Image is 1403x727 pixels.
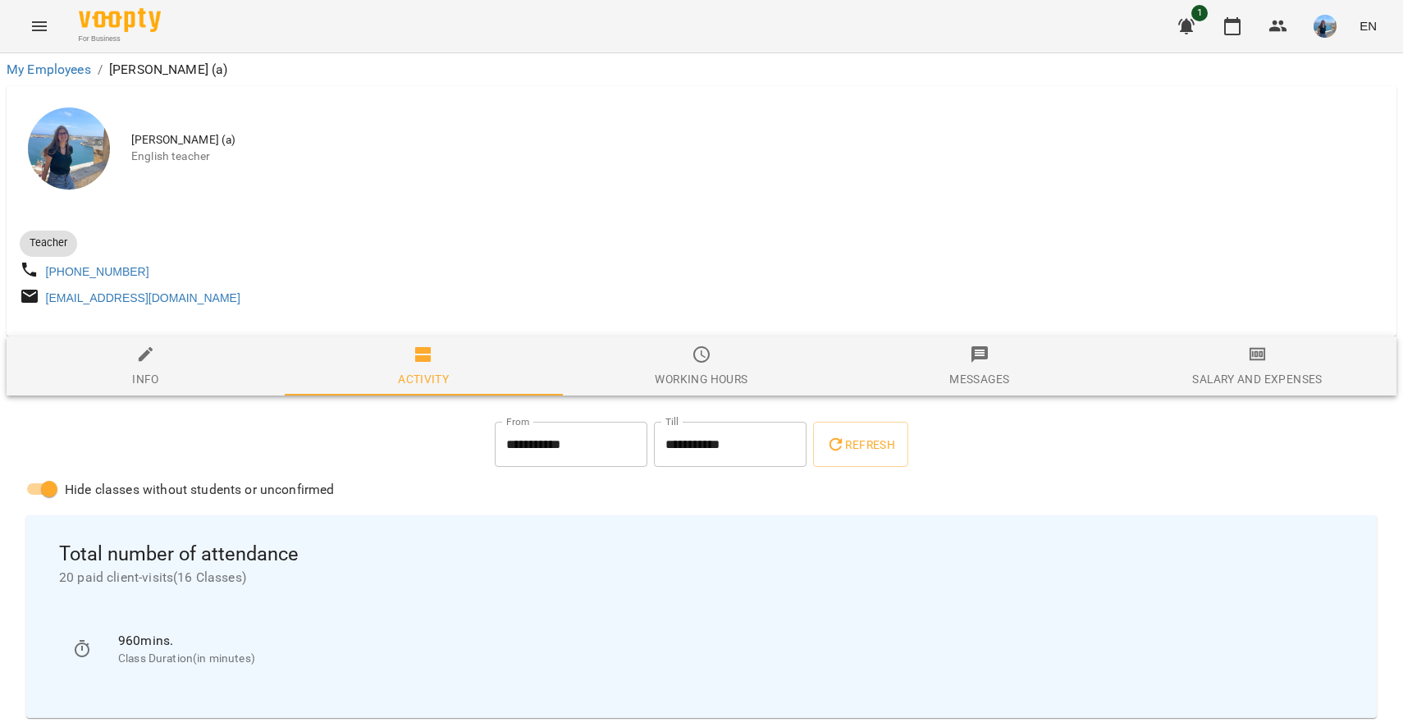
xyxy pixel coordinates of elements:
[79,34,161,44] span: For Business
[1191,5,1208,21] span: 1
[1192,369,1322,389] div: Salary and Expenses
[1353,11,1383,41] button: EN
[949,369,1009,389] div: Messages
[118,631,1331,651] p: 960 mins.
[132,369,159,389] div: Info
[826,435,895,455] span: Refresh
[65,480,335,500] span: Hide classes without students or unconfirmed
[655,369,747,389] div: Working hours
[398,369,449,389] div: Activity
[118,651,1331,667] p: Class Duration(in minutes)
[109,60,228,80] p: [PERSON_NAME] (а)
[7,62,91,77] a: My Employees
[98,60,103,80] li: /
[1360,17,1377,34] span: EN
[131,149,1383,165] span: English teacher
[79,8,161,32] img: Voopty Logo
[7,60,1396,80] nav: breadcrumb
[20,7,59,46] button: Menu
[46,291,240,304] a: [EMAIL_ADDRESS][DOMAIN_NAME]
[59,542,1344,567] span: Total number of attendance
[46,265,149,278] a: [PHONE_NUMBER]
[20,235,77,250] span: Teacher
[1314,15,1337,38] img: 8b0d75930c4dba3d36228cba45c651ae.jpg
[28,107,110,190] img: Ковальовська Анастасія Вячеславівна (а)
[813,422,908,468] button: Refresh
[59,568,1344,588] span: 20 paid client-visits ( 16 Classes )
[131,132,1383,149] span: [PERSON_NAME] (а)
